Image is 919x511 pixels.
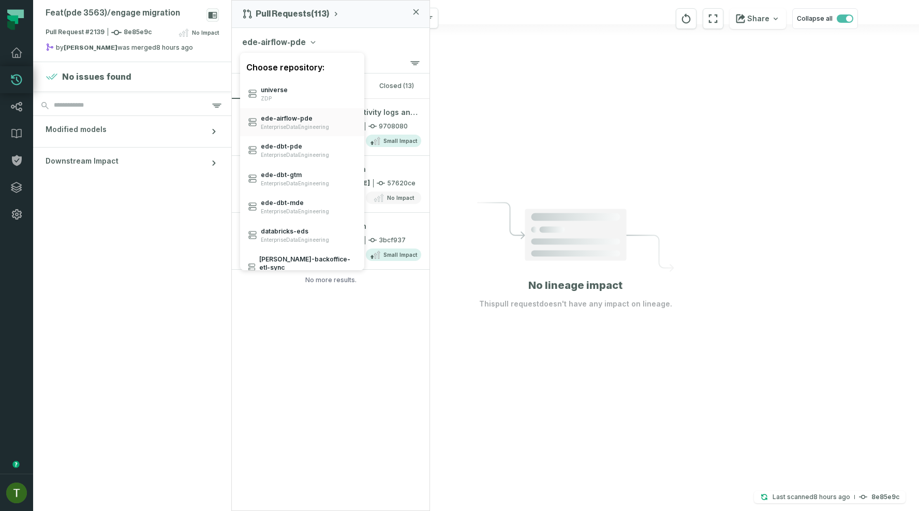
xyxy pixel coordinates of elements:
[261,152,329,158] span: EnterpriseDataEngineering
[6,483,27,503] img: avatar of Tomer Galun
[11,460,21,469] div: Tooltip anchor
[261,114,329,123] span: ede-airflow-pde
[261,95,288,102] span: ZDP
[240,53,364,270] div: ede-airflow-pde
[261,237,329,243] span: EnterpriseDataEngineering
[261,86,288,94] span: universe
[261,208,329,215] span: EnterpriseDataEngineering
[242,36,316,49] button: ede-airflow-pde
[261,227,329,236] span: databricks-eds
[261,199,329,207] span: ede-dbt-mde
[259,255,356,272] span: dozi-backoffice-etl-sync
[261,180,329,187] span: EnterpriseDataEngineering
[261,124,329,130] span: EnterpriseDataEngineering
[261,142,329,151] span: ede-dbt-pde
[261,171,329,179] span: ede-dbt-gtm
[240,55,364,80] div: Choose repository:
